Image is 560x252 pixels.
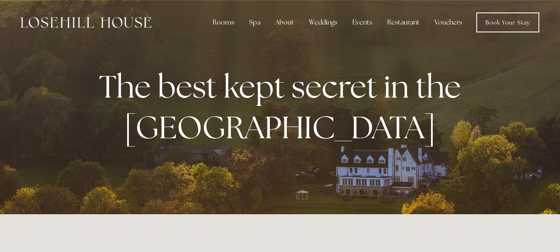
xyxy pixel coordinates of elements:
[476,12,539,32] a: Book Your Stay
[428,14,469,31] a: Vouchers
[21,17,151,28] img: Losehill House
[99,66,468,147] strong: The best kept secret in the [GEOGRAPHIC_DATA]
[269,14,301,31] div: About
[302,14,344,31] div: Weddings
[381,14,426,31] div: Restaurant
[242,14,267,31] div: Spa
[206,14,241,31] div: Rooms
[346,14,379,31] div: Events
